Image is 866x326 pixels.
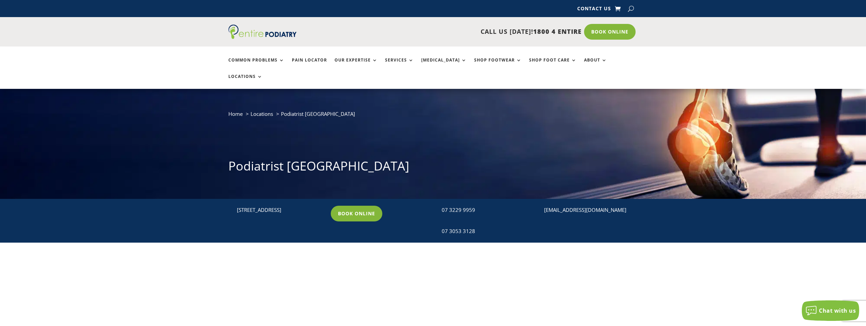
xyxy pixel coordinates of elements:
a: Book Online [584,24,636,40]
span: 1800 4 ENTIRE [533,27,582,36]
div: 07 3053 3128 [442,227,529,236]
a: [EMAIL_ADDRESS][DOMAIN_NAME] [544,206,626,213]
a: Entire Podiatry [228,33,297,40]
a: [MEDICAL_DATA] [421,58,467,72]
img: logo (1) [228,25,297,39]
a: Shop Foot Care [529,58,577,72]
p: CALL US [DATE]! [323,27,582,36]
a: Book Online [331,206,382,221]
a: Pain Locator [292,58,327,72]
a: Shop Footwear [474,58,522,72]
span: Podiatrist [GEOGRAPHIC_DATA] [281,110,355,117]
button: Chat with us [802,300,859,321]
a: Our Expertise [335,58,378,72]
a: Locations [228,74,262,89]
a: Locations [251,110,273,117]
a: Contact Us [577,6,611,14]
a: About [584,58,607,72]
span: Chat with us [819,307,856,314]
a: Services [385,58,414,72]
nav: breadcrumb [228,109,638,123]
h1: Podiatrist [GEOGRAPHIC_DATA] [228,158,638,178]
a: Common Problems [228,58,284,72]
div: 07 3229 9959 [442,206,529,215]
a: Home [228,110,243,117]
p: [STREET_ADDRESS] [237,206,325,215]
